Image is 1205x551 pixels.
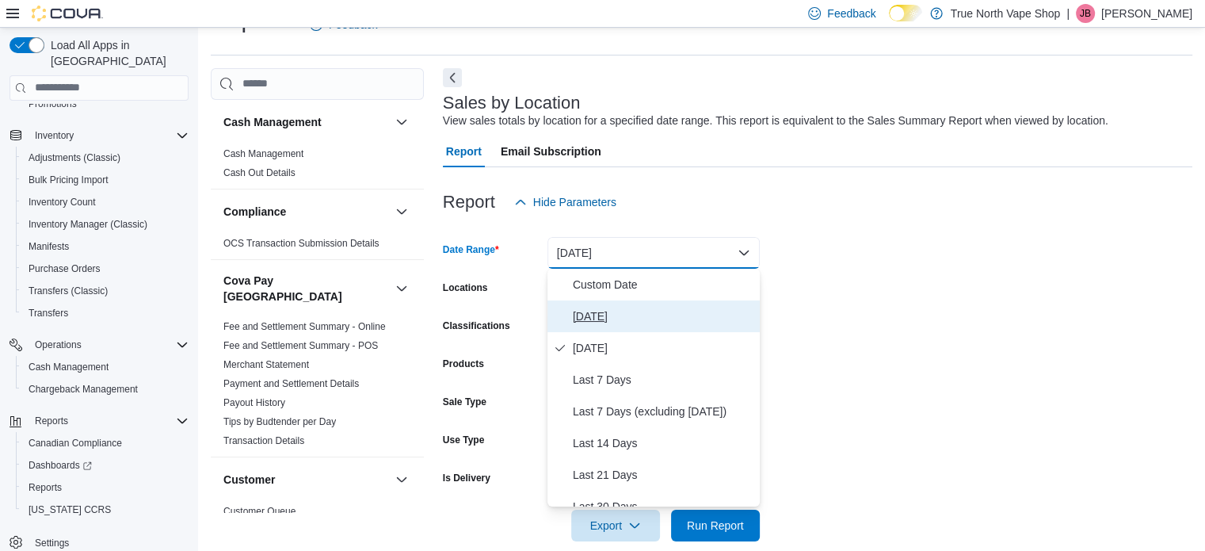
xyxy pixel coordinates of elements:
span: Inventory Count [22,193,189,212]
a: Merchant Statement [223,359,309,370]
span: Manifests [22,237,189,256]
button: Operations [29,335,88,354]
span: Report [446,136,482,167]
button: Promotions [16,93,195,115]
a: Purchase Orders [22,259,107,278]
button: Cova Pay [GEOGRAPHIC_DATA] [223,273,389,304]
span: Transfers (Classic) [22,281,189,300]
button: Customer [223,472,389,488]
span: [DATE] [573,307,753,326]
span: Cash Out Details [223,166,296,179]
div: Select listbox [547,269,760,507]
a: Transaction Details [223,435,304,446]
a: Customer Queue [223,506,296,517]
a: Cash Out Details [223,167,296,178]
button: Transfers [16,302,195,324]
p: True North Vape Shop [951,4,1061,23]
span: Canadian Compliance [29,437,122,450]
img: Cova [32,6,103,21]
span: Reports [29,411,189,430]
button: Cash Management [223,114,389,130]
label: Is Delivery [443,472,490,484]
button: Hide Parameters [508,186,623,218]
button: [DATE] [547,237,760,269]
div: View sales totals by location for a specified date range. This report is equivalent to the Sales ... [443,113,1108,129]
span: Adjustments (Classic) [22,148,189,167]
span: Load All Apps in [GEOGRAPHIC_DATA] [44,37,189,69]
span: Reports [35,415,68,427]
span: Dashboards [29,459,92,472]
a: OCS Transaction Submission Details [223,238,379,249]
a: Manifests [22,237,75,256]
button: Cova Pay [GEOGRAPHIC_DATA] [392,279,411,298]
span: Inventory [29,126,189,145]
span: Bulk Pricing Import [29,174,109,186]
span: Merchant Statement [223,358,309,371]
span: Manifests [29,240,69,253]
span: Last 14 Days [573,434,753,453]
button: Chargeback Management [16,378,195,400]
a: Payment and Settlement Details [223,378,359,389]
span: Transfers [29,307,68,320]
button: Next [443,68,462,87]
button: Reports [16,476,195,499]
span: Feedback [827,6,875,21]
span: Transfers [22,304,189,323]
a: [US_STATE] CCRS [22,500,117,519]
label: Sale Type [443,396,486,408]
button: Inventory [3,124,195,147]
span: Operations [35,339,82,351]
span: Reports [29,481,62,494]
span: Canadian Compliance [22,434,189,453]
a: Fee and Settlement Summary - Online [223,321,386,332]
span: [US_STATE] CCRS [29,503,111,516]
h3: Compliance [223,204,286,220]
h3: Report [443,193,495,212]
a: Transfers [22,304,74,323]
a: Adjustments (Classic) [22,148,127,167]
span: Email Subscription [501,136,601,167]
button: Inventory [29,126,80,145]
span: Last 7 Days (excluding [DATE]) [573,402,753,421]
label: Classifications [443,320,510,332]
button: Inventory Count [16,191,195,213]
a: Bulk Pricing Import [22,170,115,189]
a: Promotions [22,94,83,113]
label: Products [443,358,484,370]
div: Jeff Butcher [1076,4,1095,23]
span: Promotions [29,98,77,110]
h3: Sales by Location [443,94,581,113]
a: Chargeback Management [22,380,144,399]
span: JB [1080,4,1091,23]
a: Inventory Manager (Classic) [22,215,154,234]
button: Canadian Compliance [16,432,195,454]
span: Purchase Orders [22,259,189,278]
a: Inventory Count [22,193,102,212]
span: Cash Management [223,147,303,160]
span: Fee and Settlement Summary - Online [223,320,386,333]
button: Reports [29,411,74,430]
span: OCS Transaction Submission Details [223,237,379,250]
a: Reports [22,478,68,497]
span: Adjustments (Classic) [29,151,120,164]
button: Inventory Manager (Classic) [16,213,195,235]
button: Compliance [392,202,411,221]
button: Transfers (Classic) [16,280,195,302]
span: Reports [22,478,189,497]
a: Cash Management [223,148,303,159]
span: Chargeback Management [29,383,138,396]
div: Compliance [211,234,424,259]
h3: Cash Management [223,114,322,130]
span: Custom Date [573,275,753,294]
h3: Customer [223,472,275,488]
span: Cash Management [29,361,109,373]
a: Dashboards [22,456,98,475]
div: Cova Pay [GEOGRAPHIC_DATA] [211,317,424,457]
span: Bulk Pricing Import [22,170,189,189]
a: Tips by Budtender per Day [223,416,336,427]
span: Export [581,510,650,541]
span: Last 21 Days [573,465,753,484]
div: Cash Management [211,144,424,189]
button: Operations [3,334,195,356]
span: Run Report [687,518,744,534]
